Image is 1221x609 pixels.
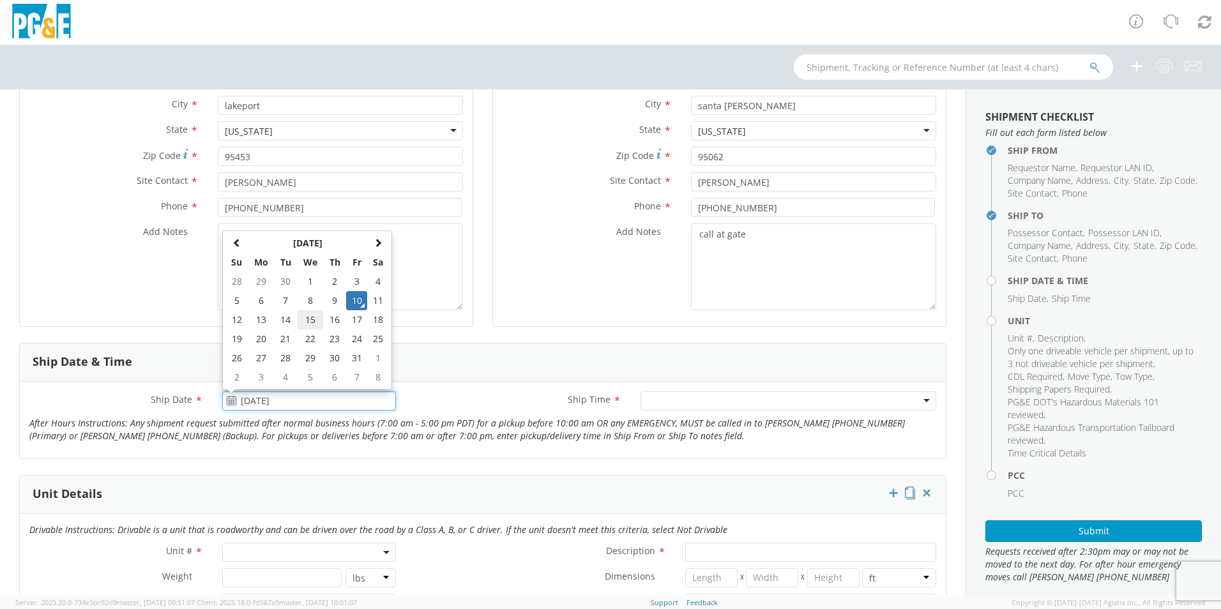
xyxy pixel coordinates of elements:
[1088,227,1162,239] li: ,
[346,329,368,349] td: 24
[1160,239,1197,252] li: ,
[166,545,192,557] span: Unit #
[323,310,345,329] td: 16
[1134,239,1157,252] li: ,
[1008,146,1202,155] h4: Ship From
[248,253,275,272] th: Mo
[634,200,661,212] span: Phone
[698,125,746,138] div: [US_STATE]
[346,310,368,329] td: 17
[1012,598,1206,608] span: Copyright © [DATE]-[DATE] Agistix Inc., All Rights Reserved
[346,368,368,387] td: 7
[1008,332,1035,345] li: ,
[143,149,181,162] span: Zip Code
[1076,239,1111,252] li: ,
[297,368,324,387] td: 5
[1052,292,1091,304] span: Ship Time
[1008,292,1049,305] li: ,
[686,598,718,607] a: Feedback
[985,545,1202,583] span: Requests received after 2:30pm may or may not be moved to the next day. For after hour emergency ...
[323,368,345,387] td: 6
[10,4,73,41] img: pge-logo-06675f144f4cfa6a6814.png
[323,253,345,272] th: Th
[1134,174,1157,187] li: ,
[225,349,248,368] td: 26
[143,225,188,237] span: Add Notes
[172,98,188,110] span: City
[346,272,368,291] td: 3
[275,291,297,310] td: 7
[161,200,188,212] span: Phone
[568,393,610,405] span: Ship Time
[275,329,297,349] td: 21
[1008,252,1059,265] li: ,
[297,291,324,310] td: 8
[1008,396,1159,421] span: PG&E DOT's Hazardous Materials 101 reviewed
[738,568,747,587] span: X
[807,568,860,587] input: Height
[225,368,248,387] td: 2
[248,368,275,387] td: 3
[1160,239,1195,252] span: Zip Code
[616,225,661,237] span: Add Notes
[605,570,655,582] span: Dimensions
[1008,447,1086,459] span: Time Critical Details
[117,598,195,607] span: master, [DATE] 09:51:07
[1008,345,1194,370] span: Only one driveable vehicle per shipment, up to 3 not driveable vehicle per shipment
[1008,370,1065,383] li: ,
[798,568,807,587] span: X
[1008,332,1033,344] span: Unit #
[248,349,275,368] td: 27
[323,272,345,291] td: 2
[275,272,297,291] td: 30
[685,568,738,587] input: Length
[15,598,195,607] span: Server: 2025.20.0-734e5bc92d9
[33,488,102,500] h3: Unit Details
[367,329,389,349] td: 25
[225,329,248,349] td: 19
[248,272,275,291] td: 29
[1116,370,1153,382] span: Tow Type
[985,520,1202,542] button: Submit
[616,149,654,162] span: Zip Code
[346,349,368,368] td: 31
[639,123,661,135] span: State
[1008,187,1057,199] span: Site Contact
[367,272,389,291] td: 4
[1008,345,1199,370] li: ,
[275,253,297,272] th: Tu
[1068,370,1111,382] span: Move Type
[1008,252,1057,264] span: Site Contact
[1008,487,1024,499] span: PCC
[1134,239,1155,252] span: State
[1062,187,1088,199] span: Phone
[1114,174,1128,186] span: City
[33,356,132,368] h3: Ship Date & Time
[1008,370,1063,382] span: CDL Required
[1076,174,1111,187] li: ,
[367,349,389,368] td: 1
[1068,370,1112,383] li: ,
[746,568,798,587] input: Width
[1008,421,1174,446] span: PG&E Hazardous Transportation Tailboard reviewed
[137,174,188,186] span: Site Contact
[1116,370,1155,383] li: ,
[1114,174,1130,187] li: ,
[225,310,248,329] td: 12
[367,368,389,387] td: 8
[1008,227,1085,239] li: ,
[225,272,248,291] td: 28
[651,598,678,607] a: Support
[1008,421,1199,447] li: ,
[1008,174,1071,186] span: Company Name
[151,393,192,405] span: Ship Date
[225,125,273,138] div: [US_STATE]
[367,310,389,329] td: 18
[225,291,248,310] td: 5
[606,545,655,557] span: Description
[1008,276,1202,285] h4: Ship Date & Time
[323,329,345,349] td: 23
[1008,292,1047,304] span: Ship Date
[248,310,275,329] td: 13
[1134,174,1155,186] span: State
